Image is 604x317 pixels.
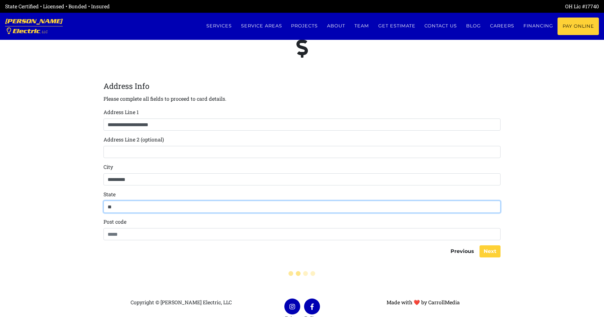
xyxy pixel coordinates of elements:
[558,18,599,35] a: Pay Online
[387,299,460,306] a: Made with ❤ by CarrollMedia
[103,218,126,226] label: Post code
[103,191,116,198] label: State
[5,13,63,40] a: [PERSON_NAME] Electric, LLC
[462,18,486,34] a: Blog
[420,18,462,34] a: Contact us
[103,136,164,143] label: Address Line 2 (optional)
[103,108,139,116] label: Address Line 1
[40,30,48,34] span: , LLC
[287,18,323,34] a: Projects
[236,18,287,34] a: Service Areas
[103,94,226,103] p: Please complete all fields to proceed to card details.
[373,18,420,34] a: Get estimate
[202,18,236,34] a: Services
[350,18,374,34] a: Team
[302,3,599,10] div: OH Lic #17740
[519,18,558,34] a: Financing
[323,18,350,34] a: About
[486,18,519,34] a: Careers
[5,3,302,10] div: State Certified • Licensed • Bonded • Insured
[103,80,501,92] legend: Address Info
[480,245,501,257] button: Next
[131,299,232,306] span: Copyright © [PERSON_NAME] Electric, LLC
[103,163,113,171] label: City
[446,245,478,257] button: Previous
